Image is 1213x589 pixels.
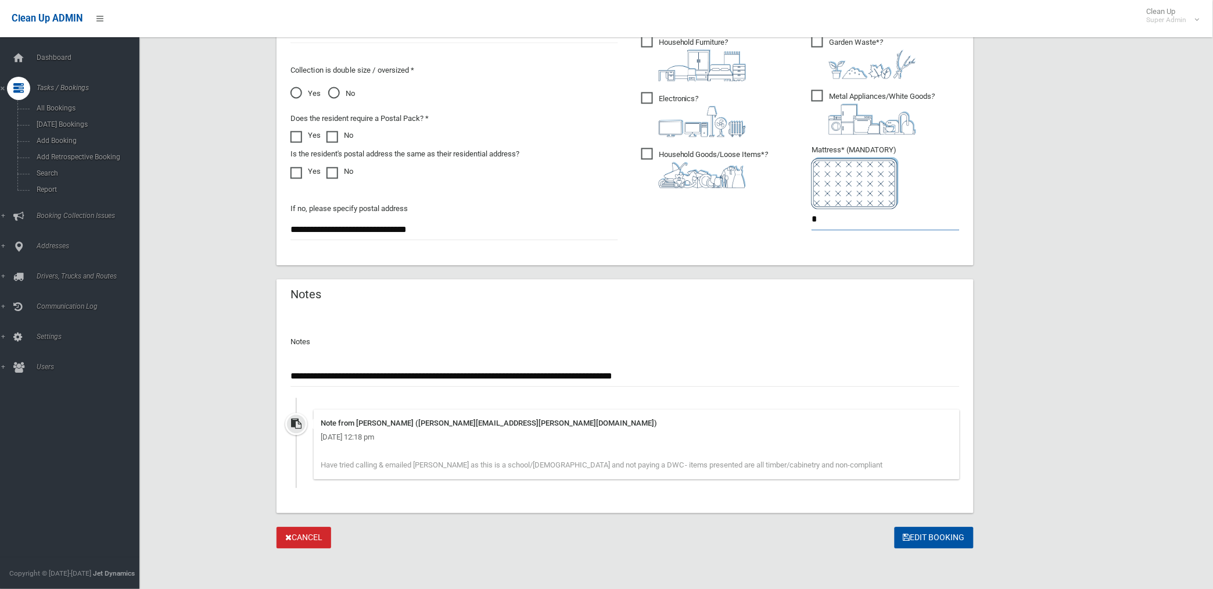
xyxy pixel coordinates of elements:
[33,363,149,371] span: Users
[33,120,139,128] span: [DATE] Bookings
[641,36,746,81] span: Household Furniture
[659,95,746,137] i: ?
[321,417,953,431] div: Note from [PERSON_NAME] ([PERSON_NAME][EMAIL_ADDRESS][PERSON_NAME][DOMAIN_NAME])
[290,112,429,126] label: Does the resident require a Postal Pack? *
[659,106,746,137] img: 394712a680b73dbc3d2a6a3a7ffe5a07.png
[290,202,408,216] label: If no, please specify postal address
[812,90,935,135] span: Metal Appliances/White Goods
[33,272,149,280] span: Drivers, Trucks and Routes
[829,104,916,135] img: 36c1b0289cb1767239cdd3de9e694f19.png
[812,158,899,209] img: e7408bece873d2c1783593a074e5cb2f.png
[33,185,139,194] span: Report
[326,129,353,143] label: No
[33,302,149,310] span: Communication Log
[829,50,916,79] img: 4fd8a5c772b2c999c83690221e5242e0.png
[9,569,91,577] span: Copyright © [DATE]-[DATE]
[33,137,139,145] span: Add Booking
[641,92,746,137] span: Electronics
[33,153,139,161] span: Add Retrospective Booking
[1141,7,1198,24] span: Clean Up
[829,38,916,79] i: ?
[277,284,335,306] header: Notes
[33,84,149,92] span: Tasks / Bookings
[290,87,321,101] span: Yes
[321,431,953,445] div: [DATE] 12:18 pm
[659,162,746,188] img: b13cc3517677393f34c0a387616ef184.png
[290,64,618,78] p: Collection is double size / oversized *
[277,527,331,549] a: Cancel
[33,104,139,112] span: All Bookings
[895,527,974,549] button: Edit Booking
[290,129,321,143] label: Yes
[33,169,139,177] span: Search
[290,165,321,179] label: Yes
[829,92,935,135] i: ?
[93,569,135,577] strong: Jet Dynamics
[812,146,960,209] span: Mattress* (MANDATORY)
[659,38,746,81] i: ?
[290,335,960,349] p: Notes
[290,148,519,162] label: Is the resident's postal address the same as their residential address?
[33,333,149,341] span: Settings
[33,212,149,220] span: Booking Collection Issues
[321,461,883,470] span: Have tried calling & emailed [PERSON_NAME] as this is a school/[DEMOGRAPHIC_DATA] and not paying ...
[12,13,82,24] span: Clean Up ADMIN
[33,53,149,62] span: Dashboard
[328,87,355,101] span: No
[812,36,916,79] span: Garden Waste*
[659,151,769,188] i: ?
[1147,16,1187,24] small: Super Admin
[641,148,769,188] span: Household Goods/Loose Items*
[326,165,353,179] label: No
[33,242,149,250] span: Addresses
[659,50,746,81] img: aa9efdbe659d29b613fca23ba79d85cb.png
